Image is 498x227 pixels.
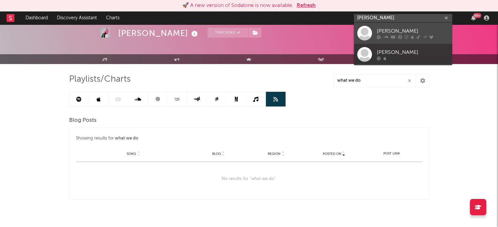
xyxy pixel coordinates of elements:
span: Blog Posts [69,117,97,124]
div: 99 + [473,13,481,18]
span: Blog [212,152,221,156]
button: Tracking [208,28,249,38]
span: Song [127,152,136,156]
button: Refresh [297,2,316,9]
div: No results for " what we do ". [76,162,422,196]
div: Showing results for [76,135,422,142]
button: 99+ [471,15,476,21]
input: Search Playlists/Charts [334,74,415,87]
a: Discovery Assistant [52,11,101,24]
a: [PERSON_NAME] [354,23,452,44]
span: Posted On [323,152,341,156]
a: [PERSON_NAME] [354,44,452,65]
div: [PERSON_NAME] [377,48,449,56]
div: 🚀 A new version of Sodatone is now available. [182,2,293,9]
div: [PERSON_NAME] [118,28,199,39]
span: Playlists/Charts [69,75,131,83]
a: Charts [101,11,124,24]
div: [PERSON_NAME] [377,27,449,35]
input: Search for artists [354,14,452,22]
div: what we do [115,135,138,142]
a: Dashboard [21,11,52,24]
span: Region [268,152,281,156]
div: Post Link [364,151,419,156]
